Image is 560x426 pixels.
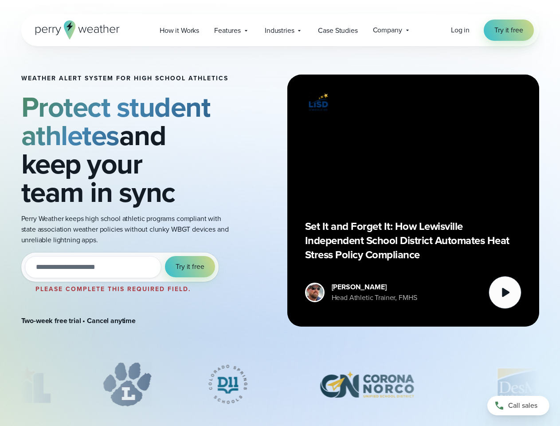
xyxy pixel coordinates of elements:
button: Try it free [165,256,215,277]
span: Call sales [508,400,537,411]
div: 2 of 12 [102,362,152,406]
div: Head Athletic Trainer, FMHS [332,292,417,303]
div: 4 of 12 [304,362,430,406]
a: Call sales [487,396,549,415]
strong: Protect student athletes [21,86,211,156]
div: [PERSON_NAME] [332,282,417,292]
span: Industries [265,25,294,36]
div: 3 of 12 [194,362,261,406]
a: Try it free [484,20,533,41]
strong: Two-week free trial • Cancel anytime [21,316,136,326]
span: How it Works [160,25,199,36]
img: Lewisville ISD logo [305,92,332,112]
span: Company [373,25,402,35]
span: Try it free [494,25,523,35]
p: Set It and Forget It: How Lewisville Independent School District Automates Heat Stress Policy Com... [305,219,521,262]
label: Please complete this required field. [35,284,191,294]
img: Colorado-Springs-School-District.svg [194,362,261,406]
div: slideshow [21,362,539,411]
span: Try it free [176,261,204,272]
a: Case Studies [310,21,365,39]
h1: Weather Alert System for High School Athletics [21,75,229,82]
span: Case Studies [318,25,357,36]
a: Log in [451,25,470,35]
h2: and keep your team in sync [21,93,229,206]
a: How it Works [152,21,207,39]
img: Corona-Norco-Unified-School-District.svg [304,362,430,406]
p: Perry Weather keeps high school athletic programs compliant with state association weather polici... [21,213,229,245]
img: cody-henschke-headshot [306,284,323,301]
span: Features [214,25,241,36]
